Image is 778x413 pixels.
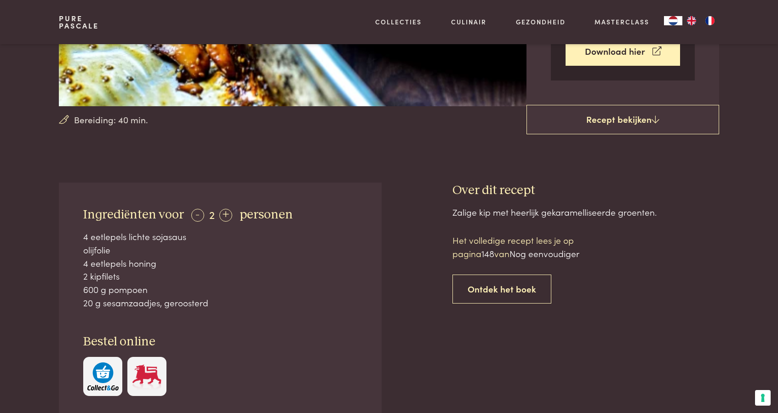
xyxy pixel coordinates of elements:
[481,247,494,259] span: 148
[83,257,357,270] div: 4 eetlepels honing
[664,16,682,25] a: NL
[452,275,551,304] a: Ontdek het boek
[509,247,579,259] span: Nog eenvoudiger
[755,390,771,406] button: Uw voorkeuren voor toestemming voor trackingtechnologieën
[516,17,566,27] a: Gezondheid
[83,208,184,221] span: Ingrediënten voor
[83,334,357,350] h3: Bestel online
[74,113,148,126] span: Bereiding: 40 min.
[526,105,719,134] a: Recept bekijken
[664,16,682,25] div: Language
[240,208,293,221] span: personen
[87,362,119,390] img: c308188babc36a3a401bcb5cb7e020f4d5ab42f7cacd8327e500463a43eeb86c.svg
[595,17,649,27] a: Masterclass
[452,206,719,219] div: Zalige kip met heerlijk gekaramelliseerde groenten.
[664,16,719,25] aside: Language selected: Nederlands
[451,17,486,27] a: Culinair
[701,16,719,25] a: FR
[566,37,680,66] a: Download hier
[452,234,609,260] p: Het volledige recept lees je op pagina van
[83,230,357,243] div: 4 eetlepels lichte sojasaus
[219,209,232,222] div: +
[83,270,357,283] div: 2 kipfilets
[59,15,99,29] a: PurePascale
[131,362,162,390] img: Delhaize
[83,243,357,257] div: olijfolie
[375,17,422,27] a: Collecties
[452,183,719,199] h3: Over dit recept
[191,209,204,222] div: -
[682,16,701,25] a: EN
[682,16,719,25] ul: Language list
[209,206,215,222] span: 2
[83,283,357,296] div: 600 g pompoen
[83,296,357,310] div: 20 g sesamzaadjes, geroosterd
